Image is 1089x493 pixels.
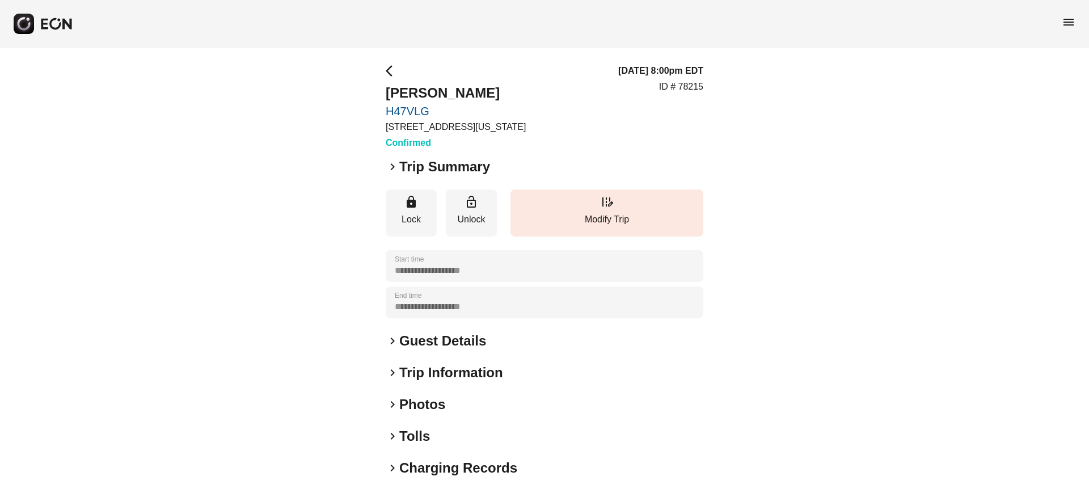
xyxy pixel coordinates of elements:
span: keyboard_arrow_right [386,334,399,348]
span: lock [404,195,418,209]
span: edit_road [600,195,614,209]
h2: Photos [399,395,445,414]
button: Modify Trip [510,189,703,237]
span: arrow_back_ios [386,64,399,78]
span: keyboard_arrow_right [386,160,399,174]
p: [STREET_ADDRESS][US_STATE] [386,120,526,134]
span: keyboard_arrow_right [386,429,399,443]
span: keyboard_arrow_right [386,461,399,475]
span: menu [1062,15,1075,29]
h2: Guest Details [399,332,486,350]
h2: [PERSON_NAME] [386,84,526,102]
span: keyboard_arrow_right [386,366,399,380]
p: Unlock [451,213,491,226]
p: Modify Trip [516,213,698,226]
h3: Confirmed [386,136,526,150]
span: keyboard_arrow_right [386,398,399,411]
button: Unlock [446,189,497,237]
p: ID # 78215 [659,80,703,94]
h2: Charging Records [399,459,517,477]
h2: Trip Summary [399,158,490,176]
h2: Trip Information [399,364,503,382]
p: Lock [391,213,431,226]
h2: Tolls [399,427,430,445]
h3: [DATE] 8:00pm EDT [618,64,703,78]
button: Lock [386,189,437,237]
span: lock_open [465,195,478,209]
a: H47VLG [386,104,526,118]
